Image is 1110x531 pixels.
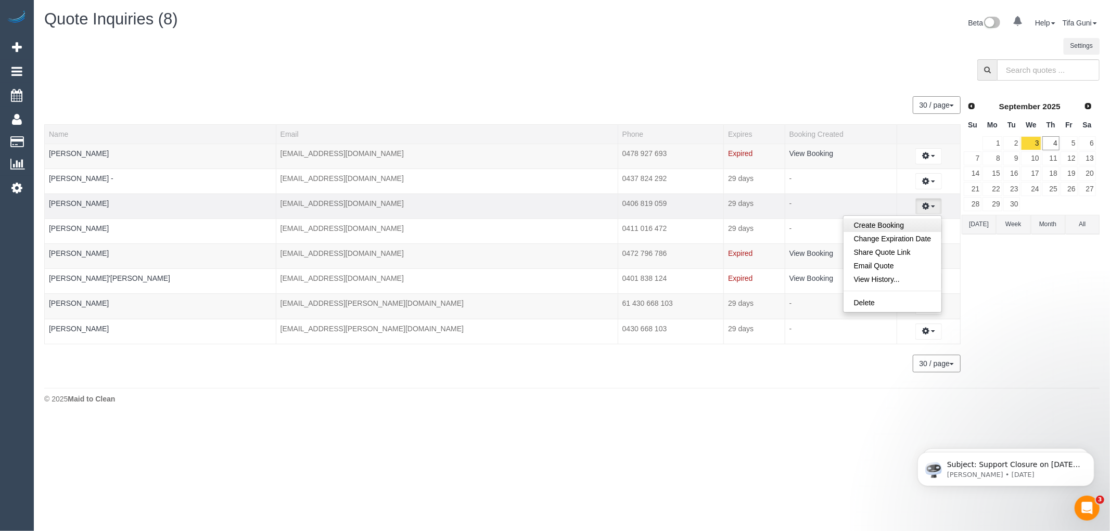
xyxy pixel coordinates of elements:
a: 16 [1003,166,1020,180]
button: 30 / page [913,96,961,114]
td: Name [45,193,276,218]
a: 29 [983,197,1002,211]
td: Phone [618,319,723,344]
span: - [789,224,792,232]
td: Email [276,269,618,294]
td: Name [45,319,276,344]
td: Phone [618,193,723,218]
a: 12 [1061,151,1078,165]
td: Phone [618,269,723,294]
td: Name [45,144,276,169]
a: [PERSON_NAME] [49,249,109,257]
button: Month [1031,215,1065,234]
td: Booking Created [785,244,897,269]
td: Name [45,294,276,319]
a: 7 [964,151,981,165]
input: Search quotes ... [997,59,1100,81]
a: 9 [1003,151,1020,165]
a: 21 [964,182,981,196]
img: Automaid Logo [6,10,27,25]
a: [PERSON_NAME] - [49,174,113,183]
td: Name [45,269,276,294]
td: 03/10/2025 16:26 [724,169,785,193]
img: New interface [983,17,1000,30]
td: Email [276,169,618,193]
span: Sunday [968,121,977,129]
button: [DATE] [962,215,996,234]
td: Phone [618,144,723,169]
a: Next [1081,99,1095,113]
td: Booking was created before the quote's expiration date. [724,144,785,169]
span: 2025 [1043,102,1061,111]
span: 3 [1096,496,1104,504]
span: Prev [967,102,976,110]
a: 17 [1021,166,1041,180]
button: 30 / page [913,355,961,372]
a: 14 [964,166,981,180]
td: Email [276,144,618,169]
a: Prev [964,99,979,113]
a: View Booking [789,274,834,282]
button: Settings [1064,38,1100,54]
a: 25 [1042,182,1060,196]
span: Tuesday [1007,121,1016,129]
nav: Pagination navigation [913,355,961,372]
a: View History... [844,273,942,286]
iframe: Intercom notifications message [902,430,1110,503]
a: [PERSON_NAME] [49,299,109,307]
a: 28 [964,197,981,211]
a: [PERSON_NAME] [49,199,109,208]
td: 03/10/2025 10:11 [724,294,785,319]
a: 22 [983,182,1002,196]
th: Booking Created [785,124,897,144]
a: [PERSON_NAME] [49,325,109,333]
a: 13 [1079,151,1096,165]
th: Expires [724,124,785,144]
td: Email [276,244,618,269]
a: 19 [1061,166,1078,180]
td: Phone [618,294,723,319]
a: 24 [1021,182,1041,196]
a: 23 [1003,182,1020,196]
td: Booking Created [785,144,897,169]
a: 6 [1079,136,1096,150]
span: Thursday [1047,121,1055,129]
td: Name [45,244,276,269]
a: Share Quote Link [844,245,942,259]
span: - [789,174,792,183]
a: 11 [1042,151,1060,165]
td: Name [45,169,276,193]
span: Saturday [1083,121,1092,129]
td: 03/10/2025 14:14 [724,193,785,218]
a: 8 [983,151,1002,165]
span: Monday [987,121,998,129]
span: - [789,299,792,307]
a: Beta [968,19,1000,27]
td: Email [276,193,618,218]
th: Phone [618,124,723,144]
span: Next [1084,102,1092,110]
a: Tifa Guni [1063,19,1097,27]
span: Wednesday [1026,121,1037,129]
td: Booking was created before the quote's expiration date. [724,269,785,294]
td: Email [276,319,618,344]
a: 4 [1042,136,1060,150]
a: 15 [983,166,1002,180]
span: Quote Inquiries (8) [44,10,178,28]
a: [PERSON_NAME] [49,149,109,158]
a: 10 [1021,151,1041,165]
div: © 2025 [44,394,1100,404]
span: - [789,199,792,208]
a: Delete [844,296,942,309]
td: Phone [618,169,723,193]
td: 03/10/2025 10:11 [724,319,785,344]
a: 30 [1003,197,1020,211]
a: [PERSON_NAME] [49,224,109,232]
span: Friday [1065,121,1073,129]
td: Booking was created before the quote's expiration date. [724,244,785,269]
td: 03/10/2025 13:41 [724,219,785,244]
td: Name [45,219,276,244]
td: Booking Created [785,219,897,244]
